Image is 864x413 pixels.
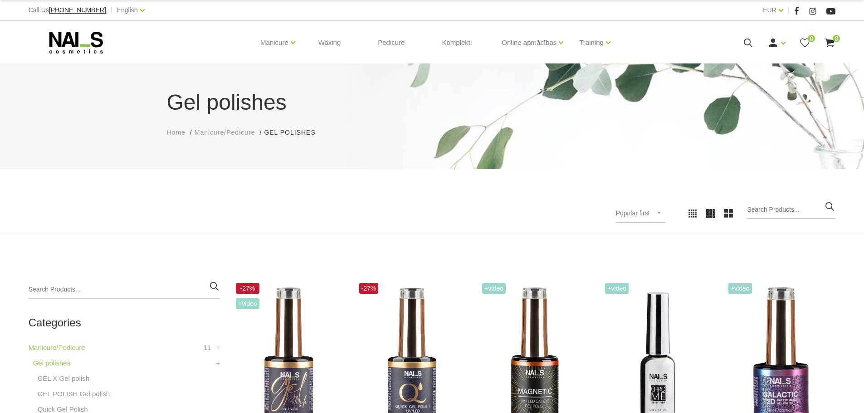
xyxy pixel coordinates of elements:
a: Online apmācības [502,24,556,61]
a: + [216,358,220,369]
h1: Gel polishes [167,86,698,119]
a: English [117,5,138,15]
a: EUR [763,5,776,15]
div: Call Us [29,5,106,16]
input: Search Products... [29,281,220,299]
a: Waxing [311,21,348,64]
span: -27% [236,283,259,294]
h2: Categories [29,317,220,329]
span: | [788,5,790,16]
li: Gel polishes [264,128,324,137]
a: GEL POLISH Gel polish [38,389,110,399]
span: +Video [482,283,506,294]
span: [PHONE_NUMBER] [49,6,106,14]
a: Gel polishes [33,358,71,369]
a: Training [579,24,604,61]
span: | [111,5,112,16]
span: +Video [236,298,259,309]
a: Komplekti [434,21,479,64]
a: Manicure [260,24,288,61]
a: 0 [799,37,810,49]
input: Search Products... [747,201,835,219]
span: +Video [728,283,752,294]
a: Manicure/Pedicure [29,342,85,353]
span: 0 [808,35,815,42]
span: Manicure/Pedicure [195,129,255,136]
a: Pedicure [371,21,412,64]
a: Home [167,128,185,137]
span: +Video [605,283,629,294]
a: Manicure/Pedicure [195,128,255,137]
a: GEL X Gel polish [38,373,90,384]
span: Popular first [616,209,650,217]
a: [PHONE_NUMBER] [49,7,106,14]
a: + [216,342,220,353]
a: 0 [824,37,835,49]
span: -27% [359,283,379,294]
span: 0 [833,35,840,42]
span: 11 [203,342,211,353]
span: Home [167,129,185,136]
